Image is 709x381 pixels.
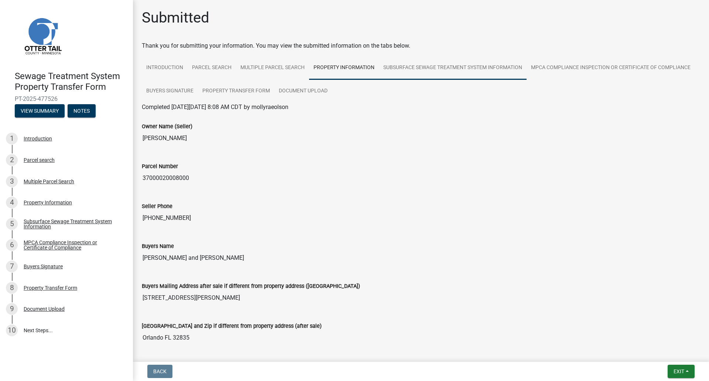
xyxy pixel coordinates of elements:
a: Introduction [142,56,188,80]
button: Exit [668,365,695,378]
span: Back [153,368,167,374]
div: 10 [6,324,18,336]
h1: Submitted [142,9,209,27]
div: Property Information [24,200,72,205]
a: Parcel search [188,56,236,80]
div: 7 [6,261,18,272]
h4: Sewage Treatment System Property Transfer Form [15,71,127,92]
a: Property Information [309,56,379,80]
div: Subsurface Sewage Treatment System Information [24,219,121,229]
label: Owner Name (Seller) [142,124,192,129]
a: Buyers Signature [142,79,198,103]
span: PT-2025-477526 [15,95,118,102]
wm-modal-confirm: Summary [15,108,65,114]
a: Multiple Parcel Search [236,56,309,80]
a: Document Upload [274,79,332,103]
div: 9 [6,303,18,315]
span: Completed [DATE][DATE] 8:08 AM CDT by mollyraeolson [142,103,288,110]
span: Exit [674,368,684,374]
div: 8 [6,282,18,294]
label: Parcel Number [142,164,178,169]
label: [GEOGRAPHIC_DATA] and Zip if different from property address (after sale) [142,324,322,329]
wm-modal-confirm: Notes [68,108,96,114]
img: Otter Tail County, Minnesota [15,8,70,63]
div: 6 [6,239,18,251]
div: Parcel search [24,157,55,163]
div: 3 [6,176,18,187]
div: 2 [6,154,18,166]
div: 4 [6,197,18,208]
div: MPCA Compliance Inspection or Certificate of Compliance [24,240,121,250]
a: Subsurface Sewage Treatment System Information [379,56,527,80]
div: 5 [6,218,18,230]
button: Notes [68,104,96,118]
button: View Summary [15,104,65,118]
button: Back [147,365,172,378]
label: Buyers Name [142,244,174,249]
div: Buyers Signature [24,264,63,269]
label: Seller Phone [142,204,172,209]
div: Introduction [24,136,52,141]
label: Buyers Mailing Address after sale if different from property address ([GEOGRAPHIC_DATA]) [142,284,360,289]
div: Thank you for submitting your information. You may view the submitted information on the tabs below. [142,41,700,50]
div: Property Transfer Form [24,285,77,290]
div: Document Upload [24,306,65,312]
div: Multiple Parcel Search [24,179,74,184]
a: Property Transfer Form [198,79,274,103]
a: MPCA Compliance Inspection or Certificate of Compliance [527,56,695,80]
div: 1 [6,133,18,144]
